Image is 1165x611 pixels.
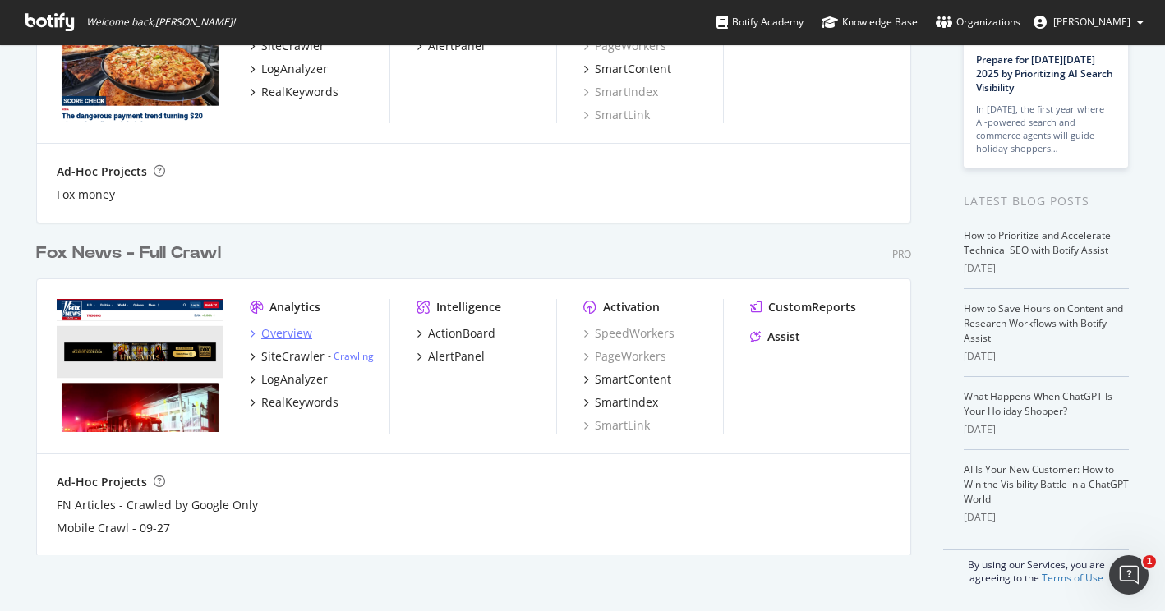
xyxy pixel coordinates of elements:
div: [DATE] [964,261,1129,276]
a: How to Prioritize and Accelerate Technical SEO with Botify Assist [964,228,1111,257]
div: ActionBoard [428,325,495,342]
a: Fox money [57,186,115,203]
div: By using our Services, you are agreeing to the [943,549,1129,585]
div: [DATE] [964,349,1129,364]
a: LogAnalyzer [250,371,328,388]
a: Mobile Crawl - 09-27 [57,520,170,536]
div: LogAnalyzer [261,61,328,77]
div: [DATE] [964,422,1129,437]
div: Ad-Hoc Projects [57,474,147,490]
a: PageWorkers [583,348,666,365]
a: RealKeywords [250,394,338,411]
a: Terms of Use [1042,571,1103,585]
div: Assist [767,328,800,345]
div: SiteCrawler [261,348,325,365]
a: SmartLink [583,107,650,123]
a: Prepare for [DATE][DATE] 2025 by Prioritizing AI Search Visibility [976,53,1113,94]
iframe: Intercom live chat [1109,555,1149,595]
a: SmartLink [583,417,650,434]
div: SiteCrawler [261,38,325,54]
div: Activation [603,299,660,315]
a: SmartContent [583,371,671,388]
a: SiteCrawler- Crawling [250,348,374,365]
a: AlertPanel [417,348,485,365]
div: Overview [261,325,312,342]
div: RealKeywords [261,84,338,100]
a: PageWorkers [583,38,666,54]
a: Assist [750,328,800,345]
div: Knowledge Base [822,14,918,30]
div: In [DATE], the first year where AI-powered search and commerce agents will guide holiday shoppers… [976,103,1116,155]
div: Intelligence [436,299,501,315]
div: [DATE] [964,510,1129,525]
a: SmartIndex [583,394,658,411]
div: Pro [892,247,911,261]
a: ActionBoard [417,325,495,342]
img: www.foxnews.com [57,299,223,432]
a: Overview [250,325,312,342]
a: RealKeywords [250,84,338,100]
div: SmartContent [595,371,671,388]
span: 1 [1143,555,1156,568]
a: SiteCrawler [250,38,325,54]
div: Botify Academy [716,14,804,30]
span: Abbey Spisz [1053,15,1130,29]
div: AlertPanel [428,38,485,54]
a: CustomReports [750,299,856,315]
a: LogAnalyzer [250,61,328,77]
div: RealKeywords [261,394,338,411]
div: - [328,349,374,363]
a: AlertPanel [417,38,485,54]
span: Welcome back, [PERSON_NAME] ! [86,16,235,29]
a: Crawling [334,349,374,363]
div: AlertPanel [428,348,485,365]
div: LogAnalyzer [261,371,328,388]
div: Ad-Hoc Projects [57,163,147,180]
a: Fox News - Full Crawl [36,241,228,265]
div: CustomReports [768,299,856,315]
a: SmartIndex [583,84,658,100]
a: SpeedWorkers [583,325,675,342]
a: SmartContent [583,61,671,77]
div: Analytics [269,299,320,315]
div: Organizations [936,14,1020,30]
a: FN Articles - Crawled by Google Only [57,497,258,513]
a: AI Is Your New Customer: How to Win the Visibility Battle in a ChatGPT World [964,462,1129,506]
a: What Happens When ChatGPT Is Your Holiday Shopper? [964,389,1112,418]
button: [PERSON_NAME] [1020,9,1157,35]
div: SmartIndex [595,394,658,411]
a: How to Save Hours on Content and Research Workflows with Botify Assist [964,301,1123,345]
div: Latest Blog Posts [964,192,1129,210]
div: SmartContent [595,61,671,77]
div: Fox News - Full Crawl [36,241,221,265]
